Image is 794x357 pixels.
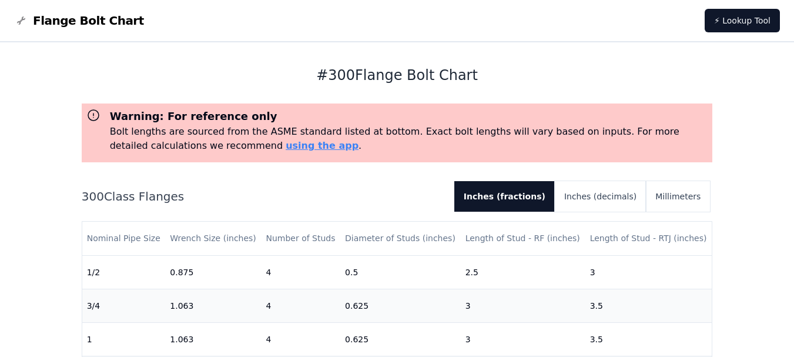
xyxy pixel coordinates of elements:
h2: 300 Class Flanges [82,188,445,205]
button: Inches (fractions) [454,181,555,212]
th: Length of Stud - RF (inches) [461,222,585,255]
td: 4 [261,289,340,322]
span: Flange Bolt Chart [33,12,144,29]
td: 0.625 [340,289,461,322]
th: Diameter of Studs (inches) [340,222,461,255]
h1: # 300 Flange Bolt Chart [82,66,713,85]
img: Flange Bolt Chart Logo [14,14,28,28]
td: 0.875 [165,255,261,289]
td: 1/2 [82,255,166,289]
td: 3 [461,289,585,322]
td: 1.063 [165,289,261,322]
td: 0.5 [340,255,461,289]
a: ⚡ Lookup Tool [705,9,780,32]
a: using the app [286,140,359,151]
h3: Warning: For reference only [110,108,708,125]
td: 3 [461,322,585,356]
td: 0.625 [340,322,461,356]
a: Flange Bolt Chart LogoFlange Bolt Chart [14,12,144,29]
th: Wrench Size (inches) [165,222,261,255]
th: Number of Studs [261,222,340,255]
th: Nominal Pipe Size [82,222,166,255]
td: 3.5 [585,289,712,322]
td: 1.063 [165,322,261,356]
td: 4 [261,255,340,289]
td: 3/4 [82,289,166,322]
th: Length of Stud - RTJ (inches) [585,222,712,255]
td: 4 [261,322,340,356]
p: Bolt lengths are sourced from the ASME standard listed at bottom. Exact bolt lengths will vary ba... [110,125,708,153]
button: Millimeters [646,181,710,212]
button: Inches (decimals) [555,181,646,212]
td: 3 [585,255,712,289]
td: 2.5 [461,255,585,289]
td: 3.5 [585,322,712,356]
td: 1 [82,322,166,356]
